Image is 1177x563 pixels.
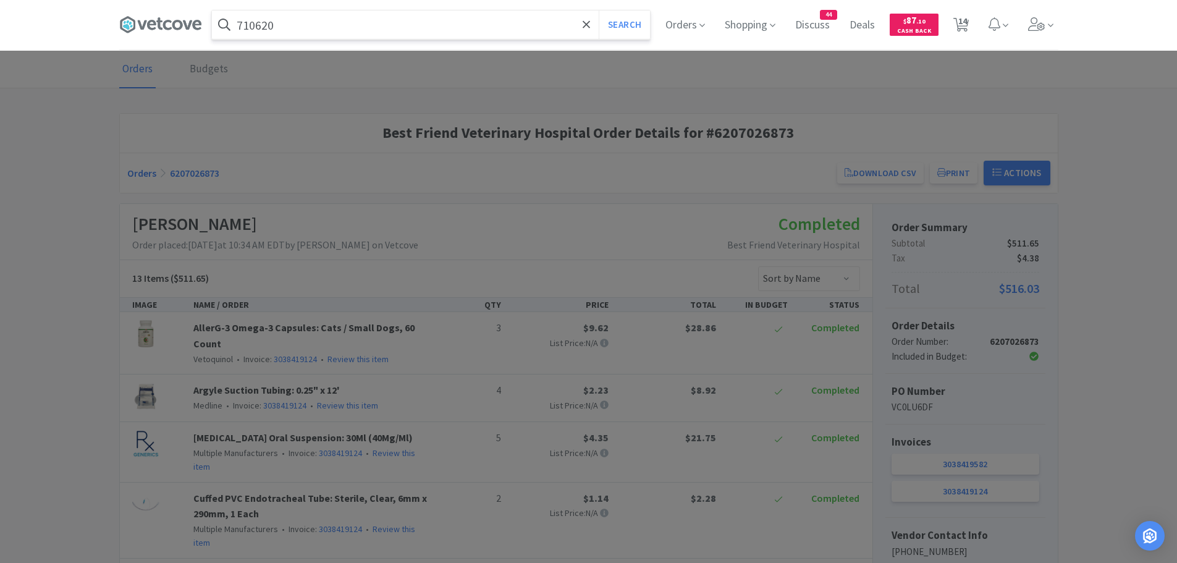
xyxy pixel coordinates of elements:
[948,21,974,32] a: 14
[790,20,835,31] a: Discuss44
[897,28,931,36] span: Cash Back
[212,11,650,39] input: Search by item, sku, manufacturer, ingredient, size...
[916,17,926,25] span: . 10
[599,11,650,39] button: Search
[890,8,939,41] a: $87.10Cash Back
[1135,521,1165,551] div: Open Intercom Messenger
[821,11,837,19] span: 44
[903,14,926,26] span: 87
[903,17,906,25] span: $
[845,20,880,31] a: Deals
